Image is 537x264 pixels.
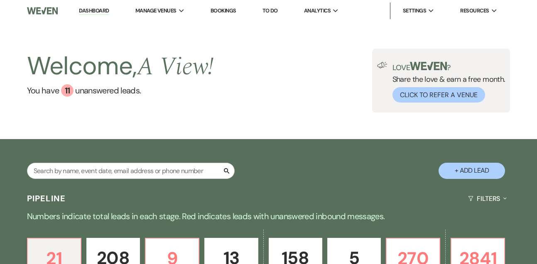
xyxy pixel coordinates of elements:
a: Bookings [211,7,236,14]
img: weven-logo-green.svg [410,62,447,70]
div: Share the love & earn a free month. [387,62,505,103]
p: Love ? [392,62,505,71]
img: loud-speaker-illustration.svg [377,62,387,68]
h3: Pipeline [27,193,66,204]
h2: Welcome, [27,49,213,84]
span: A View ! [137,48,214,86]
a: Dashboard [79,7,109,15]
button: Filters [465,188,510,210]
div: 11 [61,84,74,97]
span: Analytics [304,7,331,15]
img: Weven Logo [27,2,58,20]
input: Search by name, event date, email address or phone number [27,163,235,179]
a: To Do [262,7,278,14]
span: Settings [403,7,427,15]
span: Resources [460,7,489,15]
button: Click to Refer a Venue [392,87,485,103]
a: You have 11 unanswered leads. [27,84,213,97]
button: + Add Lead [439,163,505,179]
span: Manage Venues [135,7,177,15]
